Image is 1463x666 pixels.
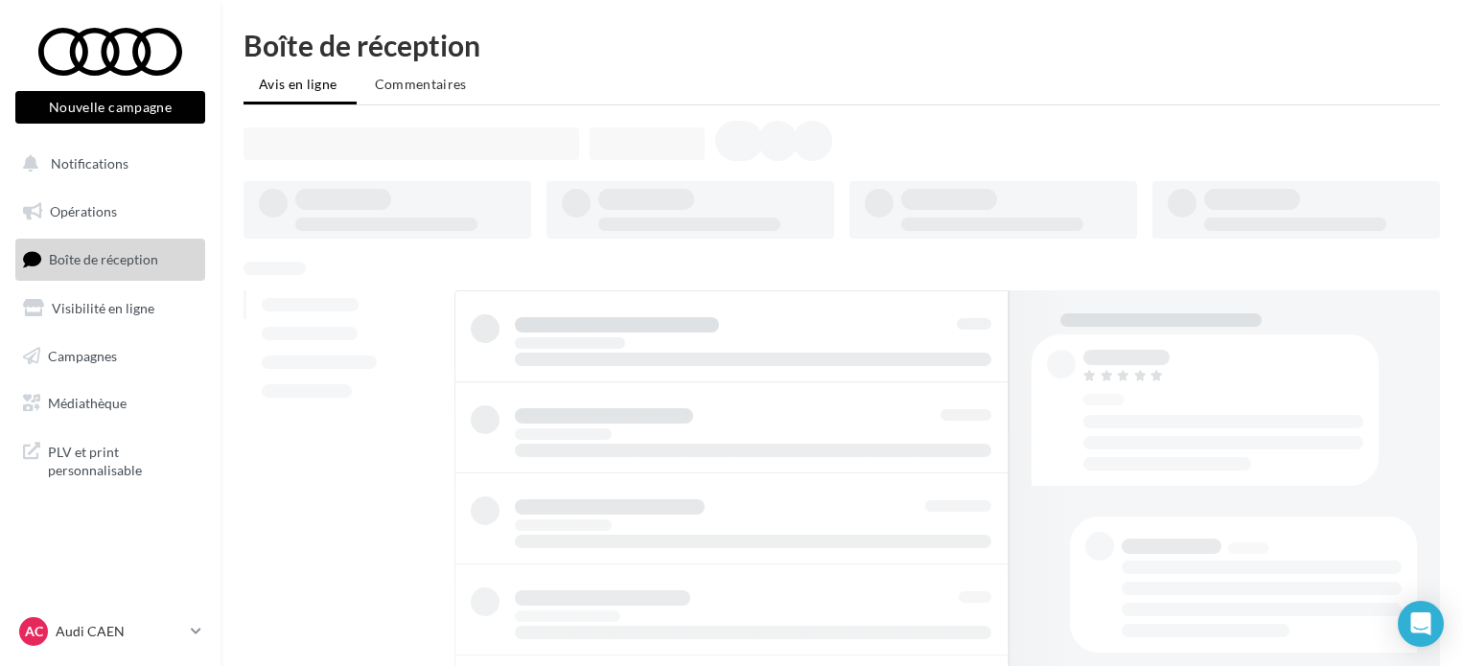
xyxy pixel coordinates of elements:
[12,336,209,377] a: Campagnes
[244,31,1440,59] div: Boîte de réception
[12,239,209,280] a: Boîte de réception
[50,203,117,219] span: Opérations
[12,383,209,424] a: Médiathèque
[1398,601,1444,647] div: Open Intercom Messenger
[48,439,197,480] span: PLV et print personnalisable
[51,155,128,172] span: Notifications
[15,613,205,650] a: AC Audi CAEN
[12,144,201,184] button: Notifications
[12,431,209,488] a: PLV et print personnalisable
[15,91,205,124] button: Nouvelle campagne
[375,76,467,92] span: Commentaires
[52,300,154,316] span: Visibilité en ligne
[48,347,117,363] span: Campagnes
[49,251,158,267] span: Boîte de réception
[48,395,127,411] span: Médiathèque
[12,192,209,232] a: Opérations
[56,622,183,641] p: Audi CAEN
[12,288,209,329] a: Visibilité en ligne
[25,622,43,641] span: AC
